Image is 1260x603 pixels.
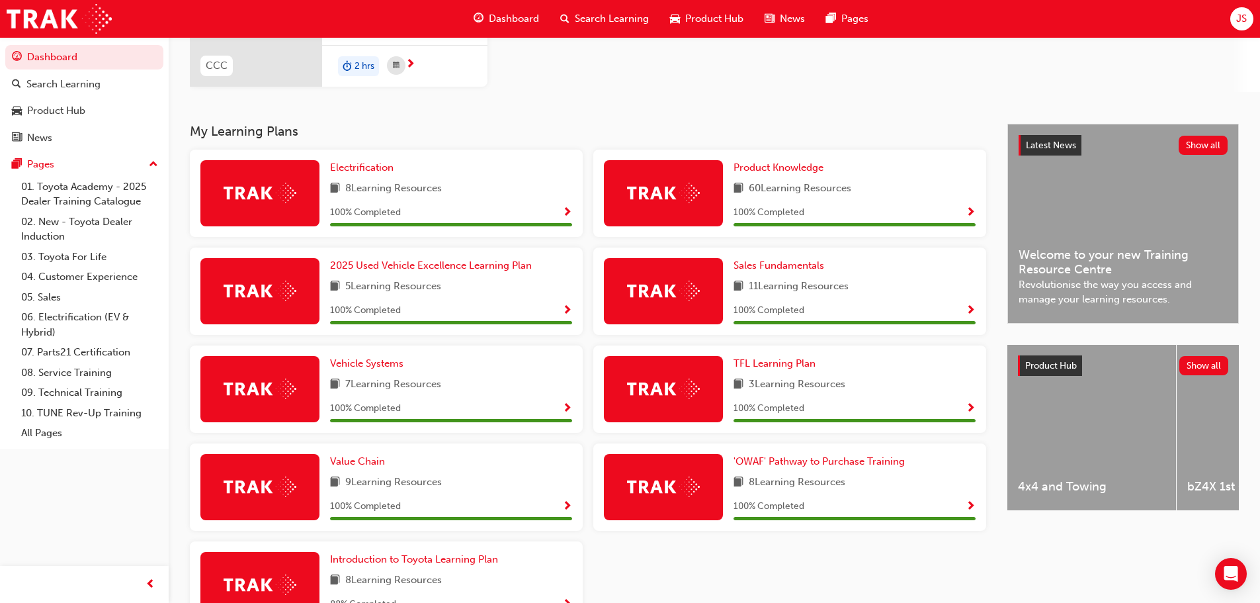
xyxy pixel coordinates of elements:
a: 4x4 and Towing [1007,345,1176,510]
span: 100 % Completed [330,499,401,514]
a: Product HubShow all [1018,355,1228,377]
div: Pages [27,157,54,172]
span: Search Learning [575,11,649,26]
span: JS [1236,11,1247,26]
a: TFL Learning Plan [734,356,821,371]
span: 2025 Used Vehicle Excellence Learning Plan [330,259,532,271]
span: 5 Learning Resources [345,279,441,295]
a: 01. Toyota Academy - 2025 Dealer Training Catalogue [16,177,163,212]
span: search-icon [12,79,21,91]
a: 10. TUNE Rev-Up Training [16,403,163,424]
span: news-icon [12,132,22,144]
a: 03. Toyota For Life [16,247,163,267]
span: Show Progress [966,501,976,513]
span: Vehicle Systems [330,357,403,369]
span: Show Progress [562,207,572,219]
a: Vehicle Systems [330,356,409,371]
img: Trak [224,379,296,399]
button: Show Progress [966,498,976,515]
a: news-iconNews [754,5,816,32]
span: news-icon [765,11,775,27]
span: Show Progress [966,305,976,317]
span: Show Progress [966,207,976,219]
span: 7 Learning Resources [345,377,441,393]
span: book-icon [330,573,340,589]
img: Trak [7,4,112,34]
span: duration-icon [343,58,352,75]
span: 60 Learning Resources [749,181,851,197]
a: Product Knowledge [734,160,829,175]
a: Latest NewsShow allWelcome to your new Training Resource CentreRevolutionise the way you access a... [1007,124,1239,324]
span: car-icon [12,105,22,117]
div: Open Intercom Messenger [1215,558,1247,590]
span: Welcome to your new Training Resource Centre [1019,248,1228,277]
span: search-icon [560,11,569,27]
a: 06. Electrification (EV & Hybrid) [16,307,163,342]
a: Latest NewsShow all [1019,135,1228,156]
div: News [27,130,52,146]
span: Latest News [1026,140,1076,151]
a: 09. Technical Training [16,383,163,403]
span: Show Progress [562,403,572,415]
a: 'OWAF' Pathway to Purchase Training [734,454,910,469]
span: 4x4 and Towing [1018,479,1165,494]
button: Pages [5,152,163,177]
span: CCC [206,58,228,73]
img: Trak [627,281,700,301]
span: 2 hrs [355,59,374,74]
a: Sales Fundamentals [734,258,829,273]
span: 8 Learning Resources [345,573,442,589]
span: 100 % Completed [330,303,401,318]
a: Electrification [330,160,399,175]
img: Trak [627,477,700,497]
a: Introduction to Toyota Learning Plan [330,552,503,567]
span: Sales Fundamentals [734,259,824,271]
button: Show Progress [966,205,976,221]
span: Product Hub [1025,360,1077,371]
span: book-icon [734,377,743,393]
span: Introduction to Toyota Learning Plan [330,553,498,565]
img: Trak [224,281,296,301]
span: Revolutionise the way you access and manage your learning resources. [1019,277,1228,307]
span: 100 % Completed [734,401,804,416]
span: 100 % Completed [330,205,401,220]
a: 2025 Used Vehicle Excellence Learning Plan [330,258,537,273]
span: book-icon [330,475,340,491]
span: Electrification [330,162,394,173]
span: Show Progress [966,403,976,415]
span: 8 Learning Resources [749,475,845,491]
a: Value Chain [330,454,390,469]
span: book-icon [734,181,743,197]
span: Dashboard [489,11,539,26]
button: Show all [1179,356,1229,375]
button: Show Progress [562,302,572,319]
a: 04. Customer Experience [16,267,163,287]
span: prev-icon [146,577,155,593]
span: 100 % Completed [734,499,804,514]
img: Trak [224,575,296,595]
a: Product Hub [5,99,163,123]
a: 07. Parts21 Certification [16,342,163,363]
span: pages-icon [12,159,22,171]
span: Product Knowledge [734,162,823,173]
span: 9 Learning Resources [345,475,442,491]
span: book-icon [330,181,340,197]
a: 05. Sales [16,287,163,308]
a: Dashboard [5,45,163,70]
span: book-icon [734,279,743,295]
span: pages-icon [826,11,836,27]
a: Search Learning [5,72,163,97]
a: car-iconProduct Hub [659,5,754,32]
span: 100 % Completed [734,205,804,220]
div: Search Learning [26,77,101,92]
button: DashboardSearch LearningProduct HubNews [5,42,163,152]
span: 100 % Completed [330,401,401,416]
span: up-icon [149,156,158,173]
span: book-icon [734,475,743,491]
h3: My Learning Plans [190,124,986,139]
button: Show Progress [562,498,572,515]
span: 8 Learning Resources [345,181,442,197]
span: 11 Learning Resources [749,279,849,295]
